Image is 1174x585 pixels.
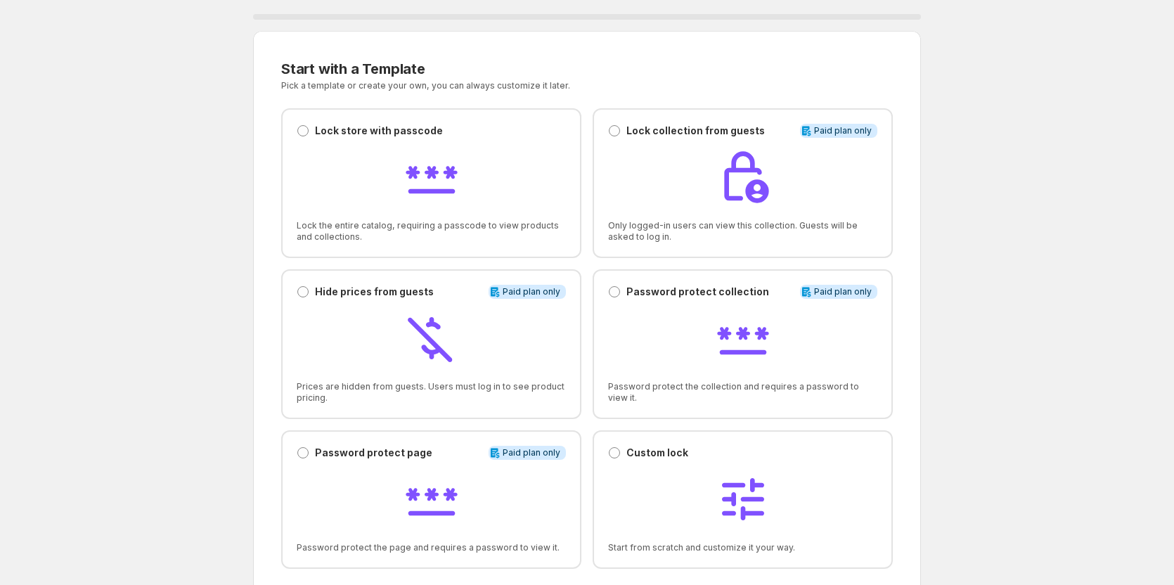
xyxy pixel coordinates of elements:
[503,286,560,297] span: Paid plan only
[503,447,560,458] span: Paid plan only
[608,381,877,404] span: Password protect the collection and requires a password to view it.
[626,285,769,299] p: Password protect collection
[626,124,765,138] p: Lock collection from guests
[297,220,566,243] span: Lock the entire catalog, requiring a passcode to view products and collections.
[626,446,688,460] p: Custom lock
[404,471,460,527] img: Password protect page
[814,125,872,136] span: Paid plan only
[608,542,877,553] span: Start from scratch and customize it your way.
[315,285,434,299] p: Hide prices from guests
[297,381,566,404] span: Prices are hidden from guests. Users must log in to see product pricing.
[315,124,443,138] p: Lock store with passcode
[404,310,460,366] img: Hide prices from guests
[715,471,771,527] img: Custom lock
[281,60,425,77] span: Start with a Template
[814,286,872,297] span: Paid plan only
[315,446,432,460] p: Password protect page
[715,310,771,366] img: Password protect collection
[281,80,726,91] p: Pick a template or create your own, you can always customize it later.
[715,149,771,205] img: Lock collection from guests
[404,149,460,205] img: Lock store with passcode
[297,542,566,553] span: Password protect the page and requires a password to view it.
[608,220,877,243] span: Only logged-in users can view this collection. Guests will be asked to log in.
